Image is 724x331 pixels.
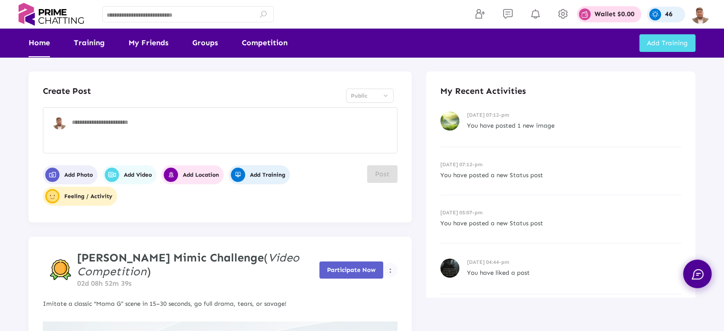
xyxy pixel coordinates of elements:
button: Post [367,165,397,183]
button: Add Location [161,165,224,184]
img: chat.svg [692,269,704,280]
img: user-profile [47,191,58,202]
img: user-profile [52,115,67,130]
a: Home [29,29,50,57]
img: competition-badge.svg [50,259,71,281]
p: Imitate a classic “Mama G” scene in 15–30 seconds, go full drama, tears, or savage! [43,299,397,309]
span: Public [351,92,367,99]
span: Feeling / Activity [45,189,112,203]
a: Groups [192,29,218,57]
mat-select: Select Privacy [346,89,394,103]
h4: My Recent Activities [440,86,681,96]
span: Add Video [105,168,152,182]
span: Participate Now [327,266,376,273]
span: 02d 08h 52m 39s [77,279,131,288]
span: Add Location [164,168,219,182]
span: Post [375,170,389,178]
p: You have posted 1 new image [467,120,681,131]
span: Add Training [647,39,688,47]
h4: Create Post [43,86,91,96]
p: 46 [665,11,673,18]
p: You have liked a post [467,268,681,278]
p: You have posted a new Status post [440,218,681,229]
span: Add Photo [45,168,93,182]
img: recent-activities-img [440,259,459,278]
a: Training [74,29,105,57]
h6: [DATE] 05:07-pm [440,210,681,216]
h6: [DATE] 04:44-pm [467,259,681,265]
img: img [691,5,710,24]
img: logo [14,3,88,26]
strong: [PERSON_NAME] Mimic Challenge [77,251,264,264]
button: Participate Now [319,261,383,279]
a: Competition [242,29,288,57]
a: My Friends [129,29,169,57]
img: more [389,268,391,273]
p: Wallet $0.00 [595,11,635,18]
h6: [DATE] 07:12-pm [440,161,681,168]
i: Video Competition [77,251,299,278]
span: Add Training [231,168,285,182]
p: You have posted a new Status post [440,170,681,181]
button: Add Training [228,165,290,184]
h6: [DATE] 07:12-pm [467,112,681,118]
img: recent-activities-img [440,111,459,130]
button: Example icon-button with a menu [383,263,397,277]
h4: ( ) [77,251,319,279]
button: Add Video [102,165,157,184]
button: Add Photo [43,165,98,184]
button: user-profileFeeling / Activity [43,187,117,206]
button: Add Training [639,34,695,52]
